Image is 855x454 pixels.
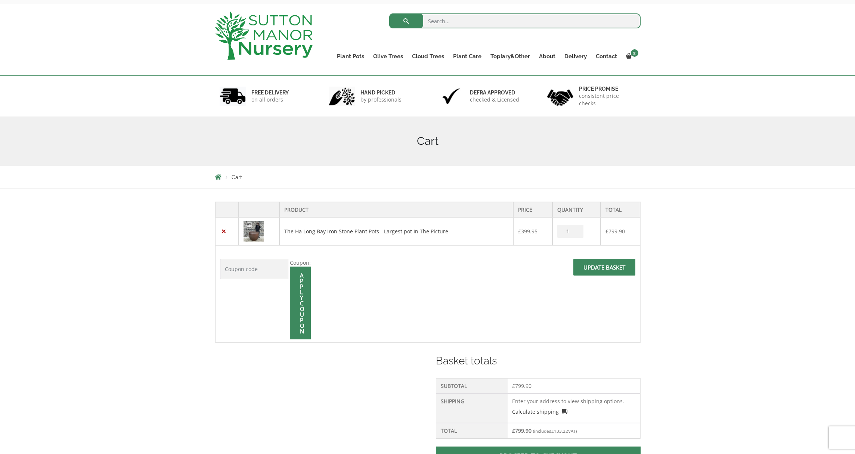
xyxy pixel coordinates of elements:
bdi: 799.90 [512,382,532,389]
bdi: 799.90 [512,427,532,434]
h6: Price promise [579,85,636,92]
span: £ [512,382,515,389]
input: Coupon code [220,259,288,279]
a: 2 [622,51,641,62]
a: Plant Pots [332,51,369,62]
a: The Ha Long Bay Iron Stone Plant Pots - Largest pot In The Picture [284,228,448,235]
h6: Defra approved [470,89,519,96]
th: Product [279,202,513,217]
img: 2.jpg [329,87,355,106]
h1: Cart [215,134,641,148]
span: £ [518,228,521,235]
th: Total [601,202,640,217]
p: checked & Licensed [470,96,519,103]
th: Subtotal [436,379,508,394]
input: Product quantity [557,225,583,238]
span: 2 [631,49,638,57]
input: Apply coupon [290,267,311,339]
img: 4.jpg [547,85,573,108]
a: Remove this item [220,227,228,235]
h6: FREE DELIVERY [251,89,289,96]
img: 1.jpg [220,87,246,106]
th: Quantity [552,202,601,217]
a: Olive Trees [369,51,408,62]
span: 133.32 [551,428,568,434]
th: Price [513,202,552,217]
span: £ [605,228,608,235]
span: Cart [232,174,242,180]
input: Search... [389,13,641,28]
a: About [535,51,560,62]
span: £ [512,427,515,434]
p: by professionals [360,96,402,103]
img: 3.jpg [438,87,464,106]
p: on all orders [251,96,289,103]
h6: hand picked [360,89,402,96]
bdi: 399.95 [518,228,538,235]
a: Delivery [560,51,591,62]
p: consistent price checks [579,92,636,107]
bdi: 799.90 [605,228,625,235]
nav: Breadcrumbs [215,174,641,180]
small: (includes VAT) [533,428,577,434]
th: Total [436,423,508,439]
span: £ [551,428,554,434]
th: Shipping [436,394,508,423]
a: Contact [591,51,622,62]
td: Enter your address to view shipping options. [508,394,640,423]
h2: Basket totals [436,353,640,369]
label: Coupon: [290,259,311,266]
a: Calculate shipping [512,408,567,416]
a: Cloud Trees [408,51,449,62]
input: Update basket [573,259,635,276]
img: logo [215,12,313,60]
a: Plant Care [449,51,486,62]
a: Topiary&Other [486,51,535,62]
img: Cart - B44C4C40 C589 4838 8E26 2EF517F0EF6E 1 105 c [244,221,264,242]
